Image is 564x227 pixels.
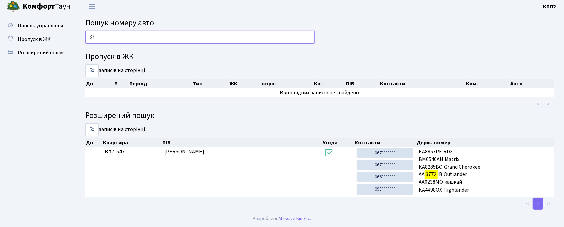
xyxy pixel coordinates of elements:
[84,1,100,12] button: Переключити навігацію
[380,79,466,88] th: Контакти
[543,3,556,11] a: КПП2
[229,79,261,88] th: ЖК
[105,148,159,156] span: 7-547
[105,148,112,155] b: КТ
[3,19,70,32] a: Панель управління
[193,79,229,88] th: Тип
[419,148,551,194] span: КА8857РЕ RDX ВМ6540АН Matrix КА8285ВО Grand Cherokee АА ІВ Outlander АА0238МО кашкай КА4498ОХ Hig...
[322,138,354,147] th: Угода
[345,79,380,88] th: ПІБ
[18,22,63,29] span: Панель управління
[85,123,145,136] label: записів на сторінці
[85,123,99,136] select: записів на сторінці
[85,31,315,44] input: Пошук
[18,35,51,43] span: Пропуск в ЖК
[3,32,70,46] a: Пропуск в ЖК
[23,1,55,12] b: Комфорт
[114,79,129,88] th: #
[85,52,554,62] h4: Пропуск в ЖК
[533,198,543,210] a: 1
[425,170,437,179] mark: 3772
[253,215,311,222] div: Розроблено .
[129,79,193,88] th: Період
[85,79,114,88] th: Дії
[85,138,102,147] th: Дії
[314,79,345,88] th: Кв.
[162,138,322,147] th: ПІБ
[543,3,556,10] b: КПП2
[85,111,554,121] h4: Розширений пошук
[85,64,145,77] label: записів на сторінці
[164,148,204,155] span: [PERSON_NAME]
[466,79,510,88] th: Ком.
[261,79,314,88] th: корп.
[354,138,416,147] th: Контакти
[416,138,554,147] th: Держ. номер
[510,79,554,88] th: Авто
[85,64,99,77] select: записів на сторінці
[3,46,70,59] a: Розширений пошук
[85,88,554,97] td: Відповідних записів не знайдено
[102,138,162,147] th: Квартира
[85,17,154,29] span: Пошук номеру авто
[18,49,65,56] span: Розширений пошук
[279,215,310,222] a: Massive Kinetic
[23,1,70,12] span: Таун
